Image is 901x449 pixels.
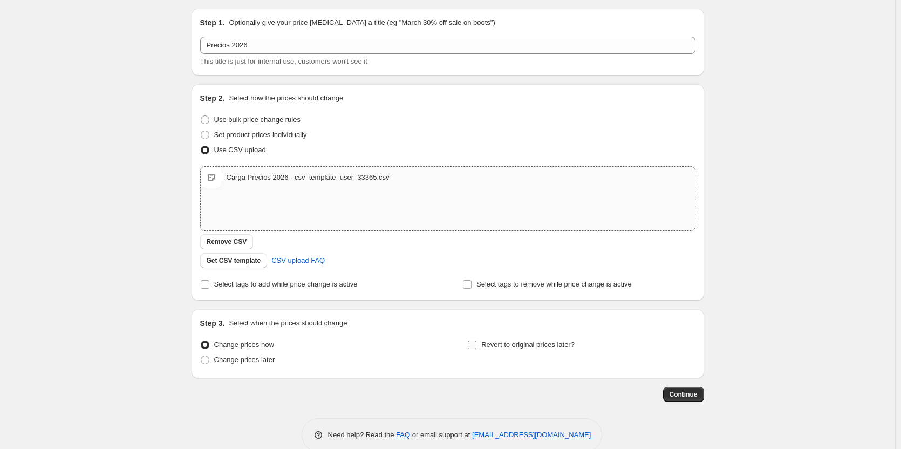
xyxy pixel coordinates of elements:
h2: Step 3. [200,318,225,329]
div: Carga Precios 2026 - csv_template_user_33365.csv [227,172,390,183]
button: Remove CSV [200,234,254,249]
span: Continue [670,390,698,399]
input: 30% off holiday sale [200,37,695,54]
a: CSV upload FAQ [265,252,331,269]
span: Set product prices individually [214,131,307,139]
span: Revert to original prices later? [481,341,575,349]
span: Need help? Read the [328,431,397,439]
p: Select when the prices should change [229,318,347,329]
button: Get CSV template [200,253,268,268]
span: Use CSV upload [214,146,266,154]
span: Use bulk price change rules [214,115,301,124]
span: This title is just for internal use, customers won't see it [200,57,367,65]
a: FAQ [396,431,410,439]
h2: Step 2. [200,93,225,104]
button: Continue [663,387,704,402]
span: Get CSV template [207,256,261,265]
a: [EMAIL_ADDRESS][DOMAIN_NAME] [472,431,591,439]
span: Remove CSV [207,237,247,246]
span: Change prices now [214,341,274,349]
p: Select how the prices should change [229,93,343,104]
span: Change prices later [214,356,275,364]
span: CSV upload FAQ [271,255,325,266]
h2: Step 1. [200,17,225,28]
p: Optionally give your price [MEDICAL_DATA] a title (eg "March 30% off sale on boots") [229,17,495,28]
span: or email support at [410,431,472,439]
span: Select tags to remove while price change is active [476,280,632,288]
span: Select tags to add while price change is active [214,280,358,288]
